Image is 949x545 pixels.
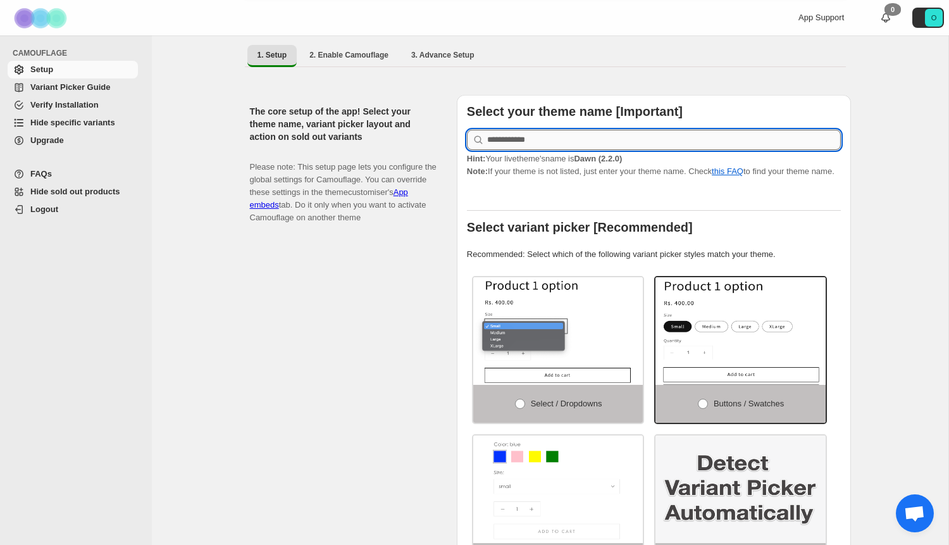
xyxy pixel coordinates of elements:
[467,104,683,118] b: Select your theme name [Important]
[309,50,388,60] span: 2. Enable Camouflage
[30,169,52,179] span: FAQs
[884,3,901,16] div: 0
[473,277,643,385] img: Select / Dropdowns
[467,166,488,176] strong: Note:
[912,8,944,28] button: Avatar with initials O
[13,48,143,58] span: CAMOUFLAGE
[8,78,138,96] a: Variant Picker Guide
[30,118,115,127] span: Hide specific variants
[931,14,937,22] text: O
[655,435,826,543] img: Detect Automatically
[250,148,437,224] p: Please note: This setup page lets you configure the global settings for Camouflage. You can overr...
[30,187,120,196] span: Hide sold out products
[8,61,138,78] a: Setup
[574,154,622,163] strong: Dawn (2.2.0)
[467,220,693,234] b: Select variant picker [Recommended]
[473,435,643,543] img: Swatch and Dropdowns both
[30,204,58,214] span: Logout
[467,154,486,163] strong: Hint:
[467,154,623,163] span: Your live theme's name is
[8,132,138,149] a: Upgrade
[10,1,73,35] img: Camouflage
[8,96,138,114] a: Verify Installation
[714,399,784,408] span: Buttons / Swatches
[467,248,841,261] p: Recommended: Select which of the following variant picker styles match your theme.
[8,114,138,132] a: Hide specific variants
[896,494,934,532] div: Open chat
[257,50,287,60] span: 1. Setup
[8,183,138,201] a: Hide sold out products
[30,135,64,145] span: Upgrade
[8,201,138,218] a: Logout
[798,13,844,22] span: App Support
[712,166,743,176] a: this FAQ
[531,399,602,408] span: Select / Dropdowns
[925,9,943,27] span: Avatar with initials O
[655,277,826,385] img: Buttons / Swatches
[8,165,138,183] a: FAQs
[30,65,53,74] span: Setup
[250,105,437,143] h2: The core setup of the app! Select your theme name, variant picker layout and action on sold out v...
[411,50,475,60] span: 3. Advance Setup
[30,100,99,110] span: Verify Installation
[30,82,110,92] span: Variant Picker Guide
[467,153,841,178] p: If your theme is not listed, just enter your theme name. Check to find your theme name.
[879,11,892,24] a: 0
